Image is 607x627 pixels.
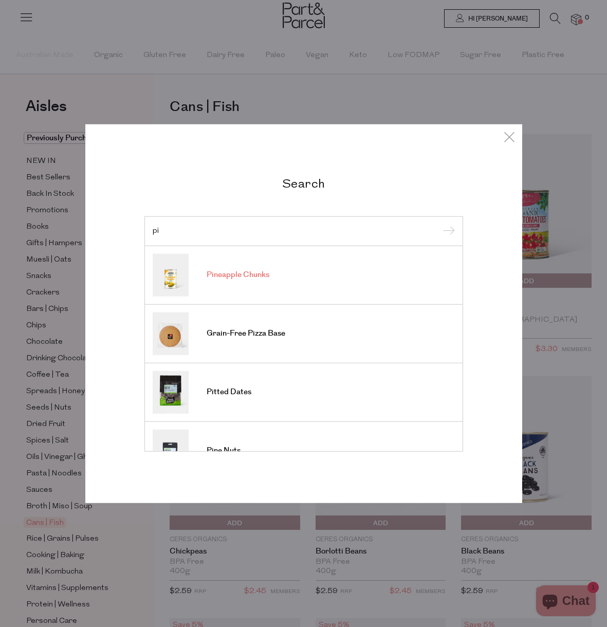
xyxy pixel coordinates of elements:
[153,371,189,413] img: Pitted Dates
[207,387,251,397] span: Pitted Dates
[153,429,189,472] img: Pine Nuts
[153,371,455,413] a: Pitted Dates
[153,429,455,472] a: Pine Nuts
[153,312,189,355] img: Grain-Free Pizza Base
[144,176,463,191] h2: Search
[153,312,455,355] a: Grain-Free Pizza Base
[207,328,285,339] span: Grain-Free Pizza Base
[153,253,189,296] img: Pineapple Chunks
[153,227,455,235] input: Search
[207,446,241,456] span: Pine Nuts
[207,270,269,280] span: Pineapple Chunks
[153,253,455,296] a: Pineapple Chunks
